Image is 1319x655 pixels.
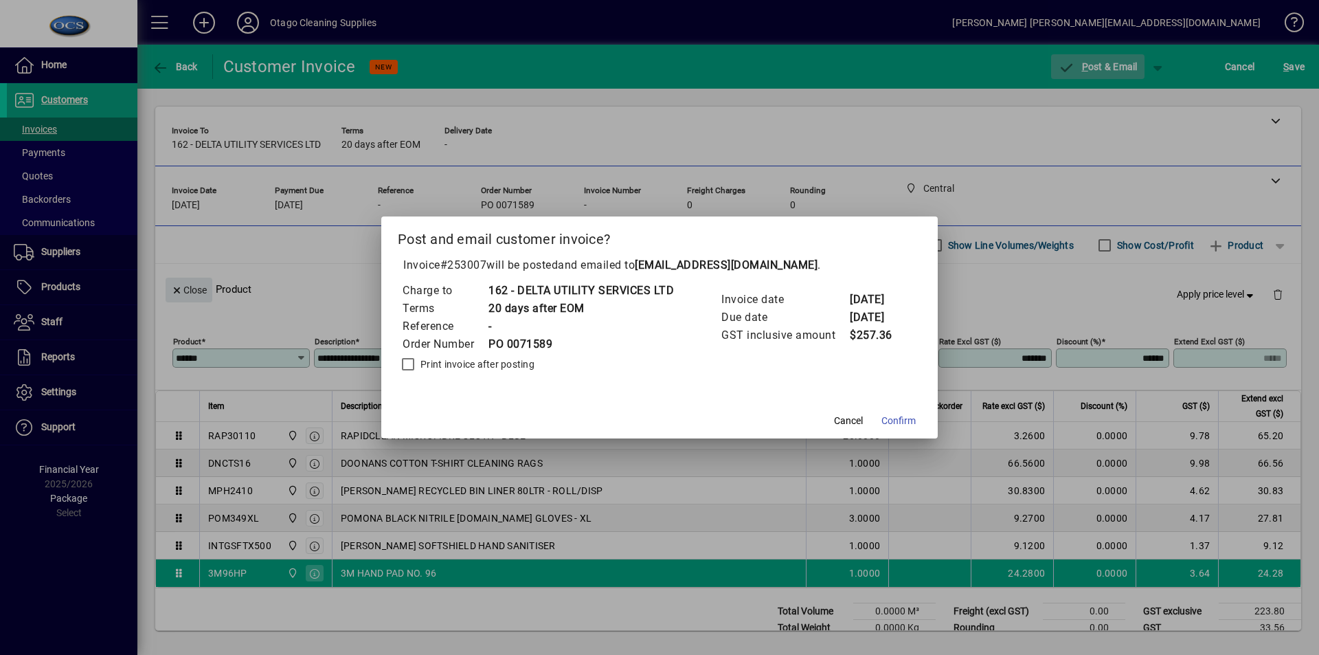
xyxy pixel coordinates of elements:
h2: Post and email customer invoice? [381,217,938,256]
td: [DATE] [849,291,904,309]
p: Invoice will be posted . [398,257,921,274]
span: Confirm [881,414,916,428]
label: Print invoice after posting [418,357,534,371]
td: $257.36 [849,326,904,344]
td: Terms [402,300,488,318]
td: 20 days after EOM [488,300,674,318]
td: Reference [402,318,488,335]
button: Cancel [826,408,870,433]
b: [EMAIL_ADDRESS][DOMAIN_NAME] [635,258,818,271]
button: Confirm [876,408,921,433]
span: Cancel [834,414,863,428]
td: [DATE] [849,309,904,326]
td: 162 - DELTA UTILITY SERVICES LTD [488,282,674,300]
td: Charge to [402,282,488,300]
span: and emailed to [558,258,818,271]
td: PO 0071589 [488,335,674,353]
td: Invoice date [721,291,849,309]
td: - [488,318,674,335]
td: Due date [721,309,849,326]
td: GST inclusive amount [721,326,849,344]
span: #253007 [440,258,487,271]
td: Order Number [402,335,488,353]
